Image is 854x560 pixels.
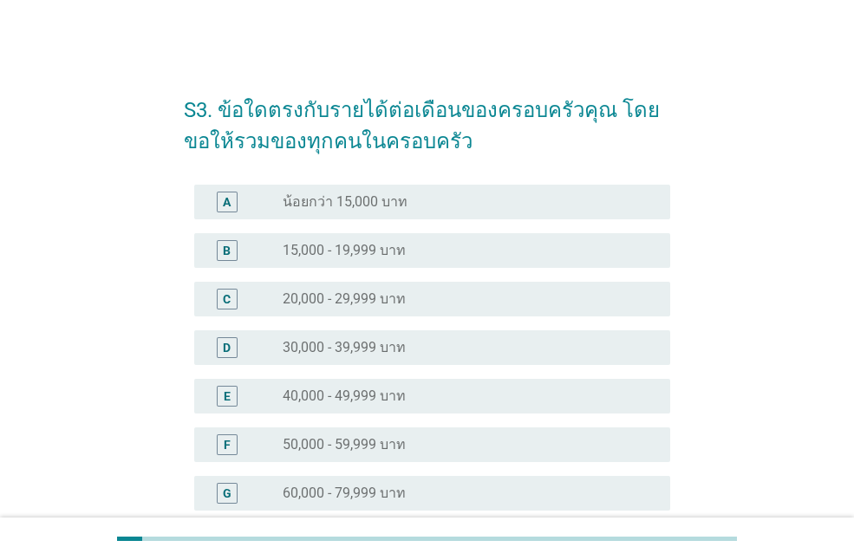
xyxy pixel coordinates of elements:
div: G [223,484,231,502]
label: น้อยกว่า 15,000 บาท [283,193,407,211]
div: D [223,338,231,356]
label: 20,000 - 29,999 บาท [283,290,406,308]
div: A [223,192,231,211]
h2: S3. ข้อใดตรงกับรายได้ต่อเดือนของครอบครัวคุณ โดยขอให้รวมของทุกคนในครอบครัว [184,77,670,157]
label: 40,000 - 49,999 บาท [283,387,406,405]
div: B [223,241,231,259]
div: E [224,387,231,405]
label: 30,000 - 39,999 บาท [283,339,406,356]
div: C [223,290,231,308]
div: F [224,435,231,453]
label: 60,000 - 79,999 บาท [283,485,406,502]
label: 50,000 - 59,999 บาท [283,436,406,453]
label: 15,000 - 19,999 บาท [283,242,406,259]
